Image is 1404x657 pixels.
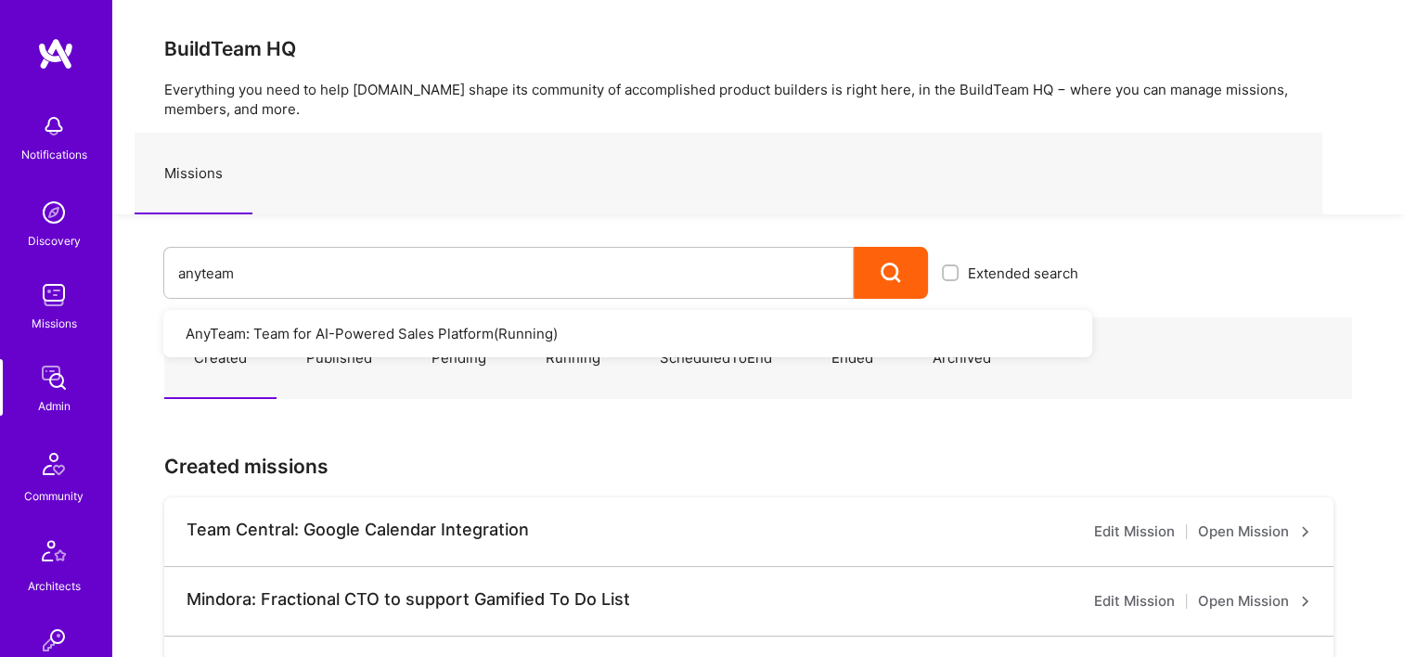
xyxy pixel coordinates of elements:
div: Team Central: Google Calendar Integration [187,520,529,540]
a: Open Mission [1198,590,1311,612]
i: icon ArrowRight [1300,526,1311,537]
a: Missions [135,134,252,214]
div: Admin [38,396,71,416]
a: Edit Mission [1094,590,1175,612]
a: ScheduledToEnd [630,318,802,399]
input: What type of mission are you looking for? [178,250,839,297]
a: AnyTeam: Team for AI-Powered Sales Platform(Running) [163,310,1092,357]
div: Notifications [21,145,87,164]
img: Architects [32,532,76,576]
img: discovery [35,194,72,231]
div: Missions [32,314,77,333]
div: Community [24,486,84,506]
p: Everything you need to help [DOMAIN_NAME] shape its community of accomplished product builders is... [164,80,1352,119]
img: admin teamwork [35,359,72,396]
a: Created [164,318,277,399]
img: bell [35,108,72,145]
h3: BuildTeam HQ [164,37,1352,60]
i: icon ArrowRight [1300,596,1311,607]
i: icon Search [881,263,902,284]
div: Discovery [28,231,81,251]
img: Community [32,442,76,486]
a: Open Mission [1198,521,1311,543]
div: Mindora: Fractional CTO to support Gamified To Do List [187,589,630,610]
img: teamwork [35,277,72,314]
img: logo [37,37,74,71]
h3: Created missions [164,455,1352,478]
a: Ended [802,318,903,399]
a: Edit Mission [1094,521,1175,543]
a: Running [516,318,630,399]
a: Published [277,318,402,399]
div: Architects [28,576,81,596]
span: Extended search [968,264,1078,283]
a: Archived [903,318,1021,399]
a: Pending [402,318,516,399]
